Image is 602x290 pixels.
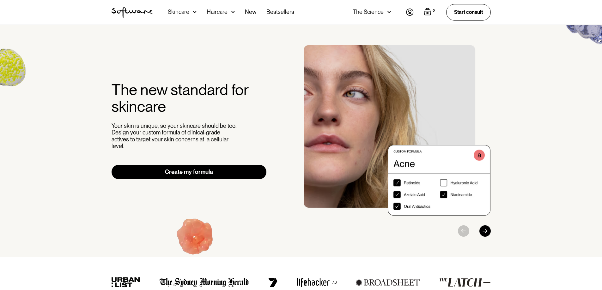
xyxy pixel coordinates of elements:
[207,9,228,15] div: Haircare
[297,278,337,287] img: lifehacker logo
[439,278,490,287] img: the latch logo
[112,122,238,150] p: Your skin is unique, so your skincare should be too. Design your custom formula of clinical-grade...
[479,225,491,237] div: Next slide
[424,8,436,17] a: Open empty cart
[156,201,235,278] img: Hydroquinone (skin lightening agent)
[231,9,235,15] img: arrow down
[160,278,249,287] img: the Sydney morning herald logo
[387,9,391,15] img: arrow down
[193,9,197,15] img: arrow down
[446,4,491,20] a: Start consult
[168,9,189,15] div: Skincare
[431,8,436,14] div: 0
[112,7,153,18] img: Software Logo
[112,81,267,115] h2: The new standard for skincare
[304,45,491,216] div: 1 / 3
[112,277,140,287] img: urban list logo
[112,165,267,179] a: Create my formula
[356,279,420,286] img: broadsheet logo
[112,7,153,18] a: home
[353,9,384,15] div: The Science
